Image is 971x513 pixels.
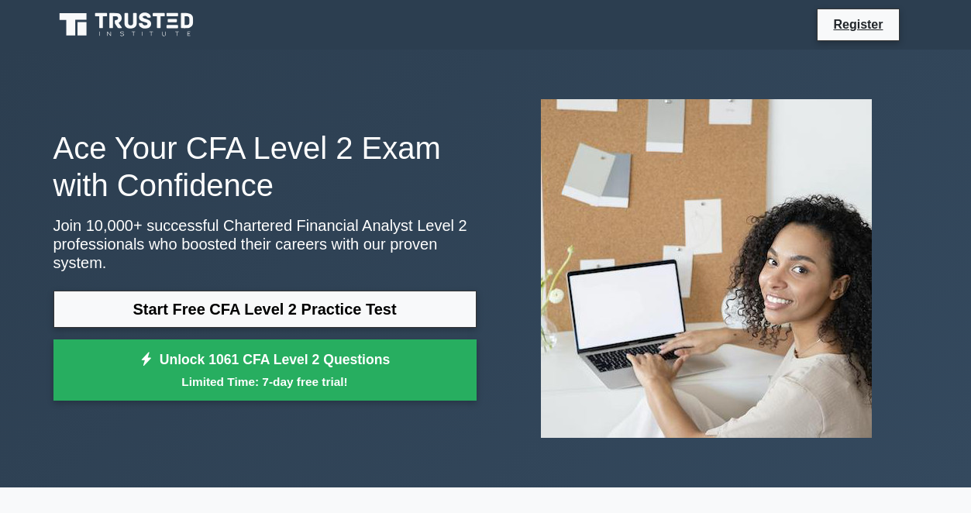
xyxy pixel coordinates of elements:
h1: Ace Your CFA Level 2 Exam with Confidence [53,129,477,204]
a: Register [824,15,892,34]
p: Join 10,000+ successful Chartered Financial Analyst Level 2 professionals who boosted their caree... [53,216,477,272]
a: Start Free CFA Level 2 Practice Test [53,291,477,328]
small: Limited Time: 7-day free trial! [73,373,457,391]
a: Unlock 1061 CFA Level 2 QuestionsLimited Time: 7-day free trial! [53,339,477,401]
